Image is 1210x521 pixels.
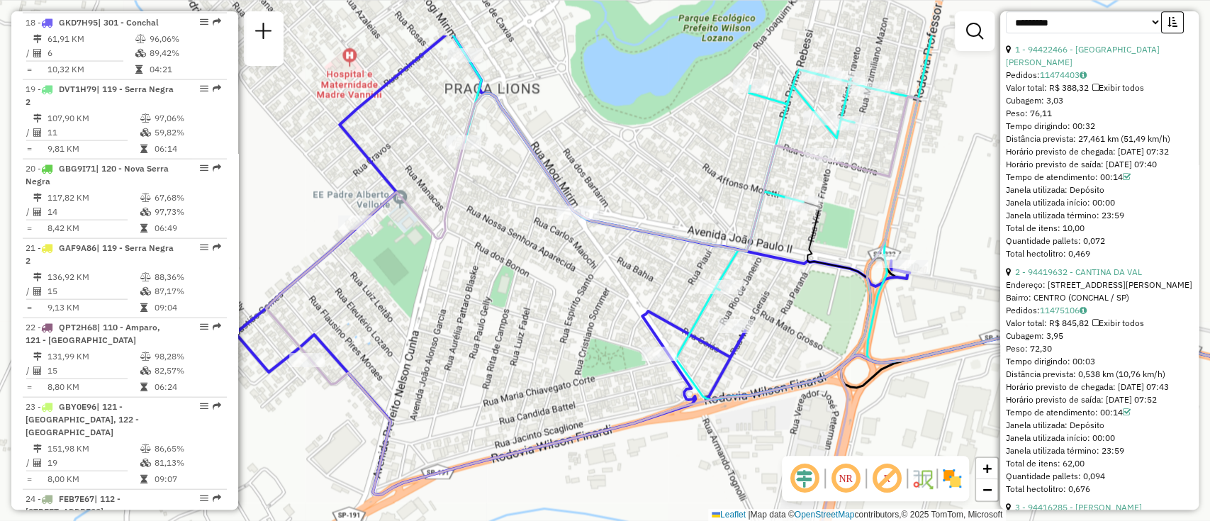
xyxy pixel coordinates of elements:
[1006,304,1193,317] div: Pedidos:
[149,32,220,46] td: 96,06%
[213,164,221,172] em: Rota exportada
[149,46,220,60] td: 89,42%
[1006,184,1193,196] div: Janela utilizada: Depósito
[33,287,42,296] i: Total de Atividades
[200,18,208,26] em: Opções
[1006,158,1193,171] div: Horário previsto de saída: [DATE] 07:40
[33,35,42,43] i: Distância Total
[47,472,140,486] td: 8,00 KM
[140,383,147,391] i: Tempo total em rota
[47,301,140,315] td: 9,13 KM
[140,366,151,375] i: % de utilização da cubagem
[33,366,42,375] i: Total de Atividades
[33,208,42,216] i: Total de Atividades
[59,242,96,253] span: GAF9A86
[1006,222,1193,235] div: Total de itens: 10,00
[33,273,42,281] i: Distância Total
[1006,120,1193,133] div: Tempo dirigindo: 00:32
[911,467,934,490] img: Fluxo de ruas
[140,475,147,483] i: Tempo total em rota
[1123,407,1131,418] a: Com service time
[140,287,151,296] i: % de utilização da cubagem
[47,111,140,125] td: 107,90 KM
[1040,305,1087,315] a: 11475106
[1006,381,1193,393] div: Horário previsto de chegada: [DATE] 07:43
[26,163,169,186] span: 20 -
[1006,171,1193,184] div: Tempo de atendimento: 00:14
[1006,419,1193,432] div: Janela utilizada: Depósito
[1006,69,1193,82] div: Pedidos:
[140,128,151,137] i: % de utilização da cubagem
[1161,11,1184,33] button: Ordem crescente
[140,114,151,123] i: % de utilização do peso
[26,301,33,315] td: =
[154,205,221,219] td: 97,73%
[982,481,992,498] span: −
[26,380,33,394] td: =
[33,444,42,453] i: Distância Total
[47,62,135,77] td: 10,32 KM
[154,221,221,235] td: 06:49
[1006,82,1193,94] div: Valor total: R$ 388,32
[33,49,42,57] i: Total de Atividades
[1006,235,1193,247] div: Quantidade pallets: 0,072
[250,17,278,49] a: Nova sessão e pesquisa
[154,364,221,378] td: 82,57%
[213,494,221,503] em: Rota exportada
[59,17,98,28] span: GKD7H95
[26,84,174,107] span: | 119 - Serra Negra 2
[26,242,174,266] span: 21 -
[47,284,140,298] td: 15
[26,163,169,186] span: | 120 - Nova Serra Negra
[47,349,140,364] td: 131,99 KM
[200,164,208,172] em: Opções
[26,364,33,378] td: /
[1015,267,1142,277] a: 2 - 94419632 - CANTINA DA VAL
[26,322,160,345] span: 22 -
[1006,196,1193,209] div: Janela utilizada início: 00:00
[154,284,221,298] td: 87,17%
[200,402,208,410] em: Opções
[140,444,151,453] i: % de utilização do peso
[33,114,42,123] i: Distância Total
[213,18,221,26] em: Rota exportada
[712,510,746,520] a: Leaflet
[59,401,96,412] span: GBY0E96
[1006,330,1063,341] span: Cubagem: 3,95
[795,510,855,520] a: OpenStreetMap
[26,221,33,235] td: =
[200,323,208,331] em: Opções
[47,380,140,394] td: 8,80 KM
[59,322,97,332] span: QPT2H68
[140,273,151,281] i: % de utilização do peso
[26,472,33,486] td: =
[960,17,989,45] a: Exibir filtros
[47,32,135,46] td: 61,91 KM
[59,84,96,94] span: DVT1H79
[788,461,822,495] span: Ocultar deslocamento
[33,194,42,202] i: Distância Total
[26,205,33,219] td: /
[1092,82,1144,93] span: Exibir todos
[47,270,140,284] td: 136,92 KM
[748,510,750,520] span: |
[135,35,146,43] i: % de utilização do peso
[1006,247,1193,260] div: Total hectolitro: 0,469
[154,442,221,456] td: 86,65%
[982,459,992,477] span: +
[154,111,221,125] td: 97,06%
[1006,133,1193,145] div: Distância prevista: 27,461 km (51,49 km/h)
[26,142,33,156] td: =
[140,303,147,312] i: Tempo total em rota
[135,65,142,74] i: Tempo total em rota
[976,479,997,500] a: Zoom out
[1006,279,1193,291] div: Endereço: [STREET_ADDRESS][PERSON_NAME]
[1006,291,1193,304] div: Bairro: CENTRO (CONCHAL / SP)
[829,461,863,495] span: Ocultar NR
[47,221,140,235] td: 8,42 KM
[140,145,147,153] i: Tempo total em rota
[1006,406,1193,419] div: Tempo de atendimento: 00:14
[26,456,33,470] td: /
[1006,108,1052,118] span: Peso: 76,11
[26,84,174,107] span: 19 -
